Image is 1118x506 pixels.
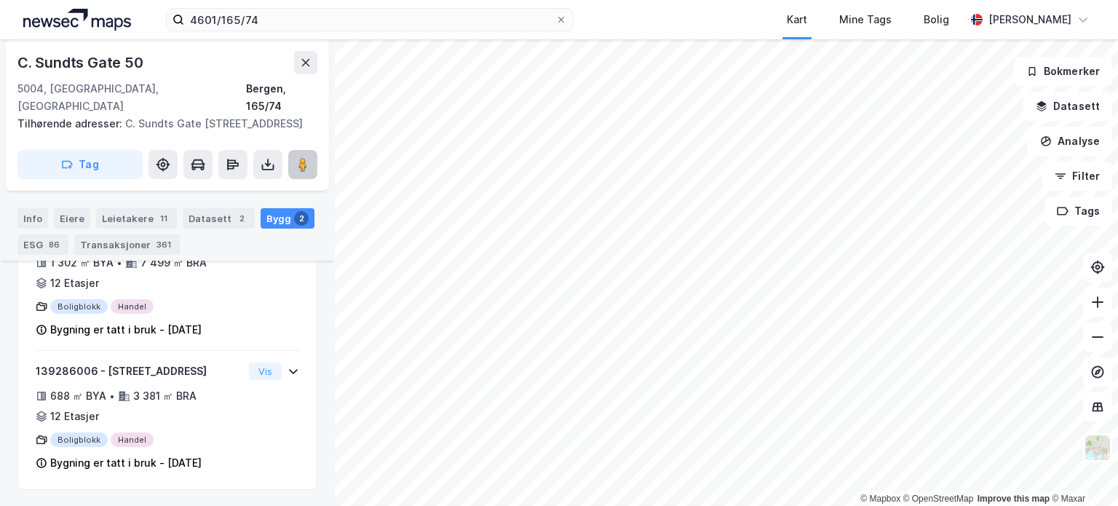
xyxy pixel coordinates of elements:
[156,211,171,226] div: 11
[249,363,282,380] button: Vis
[140,254,207,272] div: 7 499 ㎡ BRA
[54,208,90,229] div: Eiere
[924,11,949,28] div: Bolig
[50,387,106,405] div: 688 ㎡ BYA
[46,237,63,252] div: 86
[50,254,114,272] div: 1 302 ㎡ BYA
[154,237,174,252] div: 361
[294,211,309,226] div: 2
[109,390,115,402] div: •
[1045,436,1118,506] div: Kontrollprogram for chat
[261,208,314,229] div: Bygg
[988,11,1071,28] div: [PERSON_NAME]
[1045,436,1118,506] iframe: Chat Widget
[234,211,249,226] div: 2
[787,11,807,28] div: Kart
[50,408,99,425] div: 12 Etasjer
[978,494,1050,504] a: Improve this map
[133,387,197,405] div: 3 381 ㎡ BRA
[860,494,900,504] a: Mapbox
[246,80,317,115] div: Bergen, 165/74
[1023,92,1112,121] button: Datasett
[1084,434,1111,462] img: Z
[1014,57,1112,86] button: Bokmerker
[1044,197,1112,226] button: Tags
[17,51,146,74] div: C. Sundts Gate 50
[903,494,974,504] a: OpenStreetMap
[74,234,180,255] div: Transaksjoner
[1042,162,1112,191] button: Filter
[96,208,177,229] div: Leietakere
[1028,127,1112,156] button: Analyse
[17,234,68,255] div: ESG
[17,117,125,130] span: Tilhørende adresser:
[183,208,255,229] div: Datasett
[17,208,48,229] div: Info
[23,9,131,31] img: logo.a4113a55bc3d86da70a041830d287a7e.svg
[50,321,202,339] div: Bygning er tatt i bruk - [DATE]
[50,454,202,472] div: Bygning er tatt i bruk - [DATE]
[17,80,246,115] div: 5004, [GEOGRAPHIC_DATA], [GEOGRAPHIC_DATA]
[184,9,555,31] input: Søk på adresse, matrikkel, gårdeiere, leietakere eller personer
[17,150,143,179] button: Tag
[839,11,892,28] div: Mine Tags
[17,115,306,133] div: C. Sundts Gate [STREET_ADDRESS]
[36,363,243,380] div: 139286006 - [STREET_ADDRESS]
[116,257,122,269] div: •
[50,274,99,292] div: 12 Etasjer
